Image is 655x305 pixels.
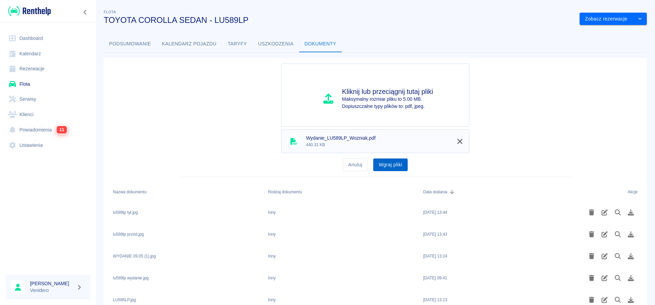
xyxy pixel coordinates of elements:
[343,158,368,171] button: Anuluj
[306,142,453,148] p: 440.31 KB
[423,297,447,303] div: 26 sie 2024, 13:13
[342,87,433,96] h4: Kliknij lub przeciągnij tutaj pliki
[452,135,468,148] button: Usuń z kolejki
[57,126,67,134] span: 11
[342,96,433,103] p: Maksymalny rozmiar pliku to 5.00 MB.
[423,275,447,281] div: 26 wrz 2024, 09:41
[8,5,51,17] img: Renthelp logo
[104,36,157,52] button: Podsumowanie
[299,36,342,52] button: Dokumenty
[628,182,638,202] div: Akcje
[104,10,116,14] span: Flota
[110,182,265,202] div: Nazwa dokumentu
[268,253,276,259] div: Inny
[5,77,90,92] a: Flota
[624,228,638,240] button: Pobierz plik
[580,13,633,25] button: Zobacz rezerwacje
[5,61,90,77] a: Rezerwacje
[5,31,90,46] a: Dashboard
[624,250,638,262] button: Pobierz plik
[5,122,90,138] a: Powiadomienia11
[585,250,598,262] button: Usuń plik
[373,158,408,171] button: Wgraj pliki
[420,182,575,202] div: Data dodania
[423,253,447,259] div: 9 maj 2025, 13:24
[624,207,638,218] button: Pobierz plik
[157,36,222,52] button: Kalendarz pojazdu
[598,207,611,218] button: Edytuj rodzaj dokumentu
[447,187,457,197] button: Sort
[222,36,253,52] button: Taryfy
[423,209,447,216] div: 26 cze 2025, 13:44
[113,231,144,237] div: lu589lp przód.jpg
[5,5,51,17] a: Renthelp logo
[611,272,625,284] button: Podgląd pliku
[113,209,138,216] div: lu589lp tył.jpg
[611,207,625,218] button: Podgląd pliku
[5,46,90,61] a: Kalendarz
[5,92,90,107] a: Serwisy
[598,228,611,240] button: Edytuj rodzaj dokumentu
[268,182,302,202] div: Rodzaj dokumentu
[268,231,276,237] div: Inny
[30,287,74,294] p: Venidero
[624,272,638,284] button: Pobierz plik
[423,231,447,237] div: 26 cze 2025, 13:43
[268,209,276,216] div: Inny
[113,253,156,259] div: WYDANIE 09.05 (1).jpg
[585,228,598,240] button: Usuń plik
[5,107,90,122] a: Klienci
[598,272,611,284] button: Edytuj rodzaj dokumentu
[585,272,598,284] button: Usuń plik
[611,250,625,262] button: Podgląd pliku
[268,275,276,281] div: Inny
[253,36,299,52] button: Uszkodzenia
[306,135,453,142] span: Wydanie_LU589LP_Wozniak.pdf
[265,182,420,202] div: Rodzaj dokumentu
[113,297,136,303] div: LU585LP.jpg
[5,138,90,153] a: Ustawienia
[113,275,149,281] div: lu589lp wydanie.jpg
[575,182,641,202] div: Akcje
[598,250,611,262] button: Edytuj rodzaj dokumentu
[113,182,147,202] div: Nazwa dokumentu
[611,228,625,240] button: Podgląd pliku
[104,15,574,25] h3: TOYOTA COROLLA SEDAN - LU589LP
[80,8,90,17] button: Zwiń nawigację
[423,182,447,202] div: Data dodania
[585,207,598,218] button: Usuń plik
[342,103,433,110] p: Dopiuszczalne typy plików to: pdf, jpeg.
[30,280,74,287] h6: [PERSON_NAME]
[268,297,276,303] div: Inny
[633,13,647,25] button: drop-down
